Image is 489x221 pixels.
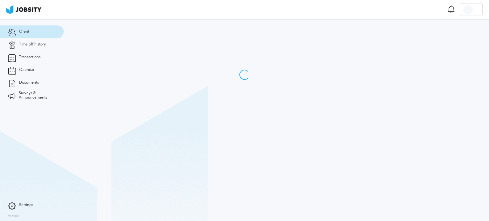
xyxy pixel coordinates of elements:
span: Settings [19,203,33,207]
span: Time off history [19,42,46,47]
span: Surveys & Announcements [19,91,56,100]
span: Transactions [19,55,40,59]
span: Calendar [19,68,34,72]
span: Documents [19,80,39,85]
label: Version: [8,214,20,218]
img: ab4bad089aa723f57921c736e9817d99.png [6,5,41,14]
span: Client [19,30,29,34]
